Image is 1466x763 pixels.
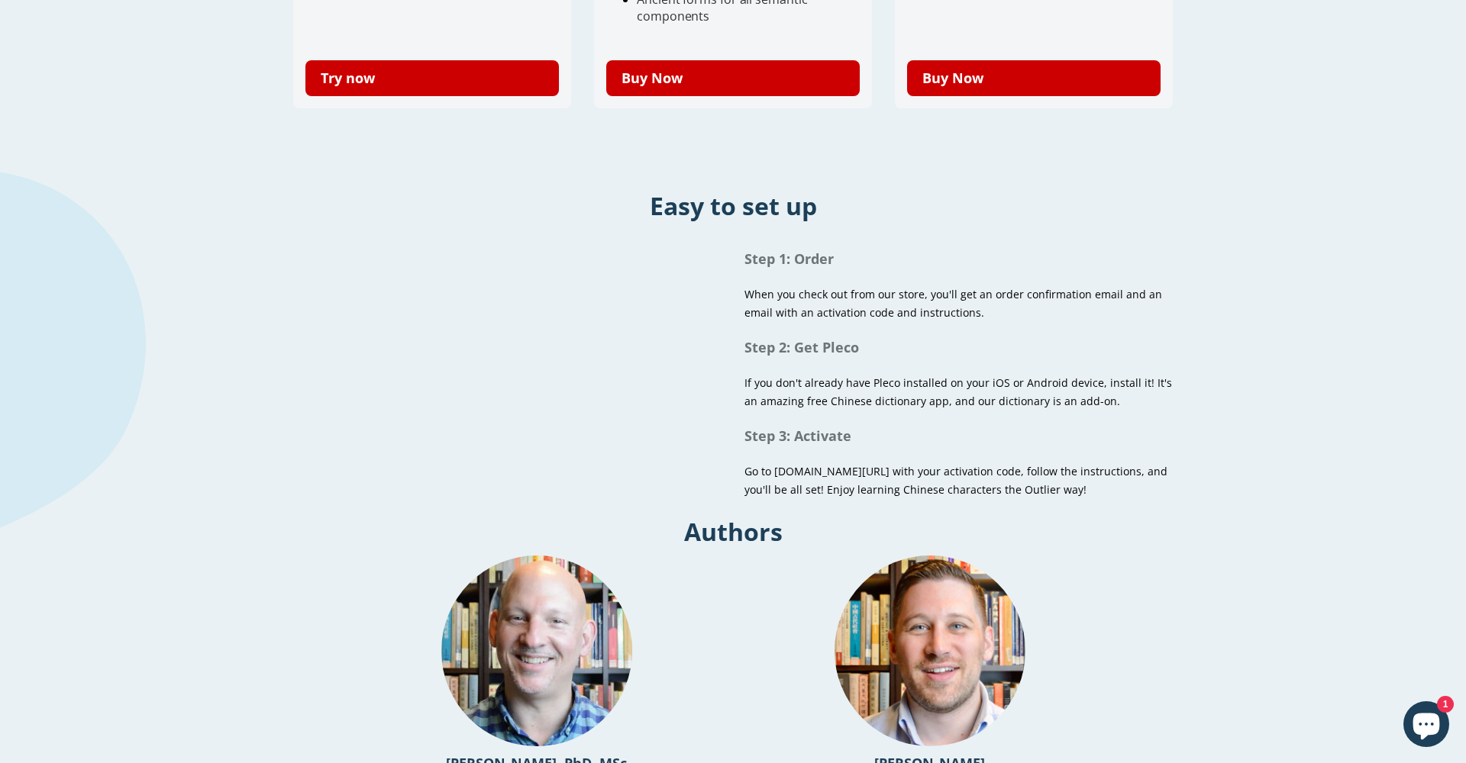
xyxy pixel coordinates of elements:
[744,287,1162,320] span: When you check out from our store, you'll get an order confirmation email and an email with an ac...
[287,242,722,486] iframe: Embedded Youtube Video
[744,464,1167,497] span: Go to [DOMAIN_NAME][URL] with your activation code, follow the instructions, and you'll be all se...
[744,427,1179,445] h1: Step 3: Activate
[1399,701,1454,751] inbox-online-store-chat: Shopify online store chat
[305,60,559,96] a: Try now
[907,60,1161,96] a: Buy Now
[744,375,1172,408] span: If you don't already have Pleco installed on your iOS or Android device, install it! It's an amaz...
[744,250,1179,268] h1: Step 1: Order
[744,338,1179,356] h1: Step 2: Get Pleco
[606,60,860,96] a: Buy Now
